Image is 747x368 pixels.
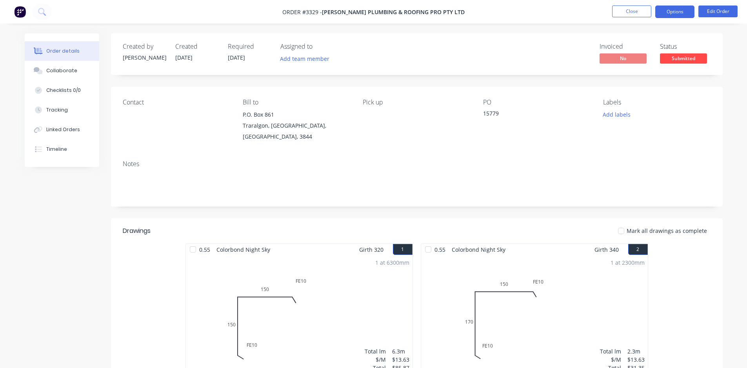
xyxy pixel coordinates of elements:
div: Linked Orders [46,126,80,133]
button: Options [655,5,694,18]
div: Contact [123,99,230,106]
span: [PERSON_NAME] PLUMBING & ROOFING PRO PTY LTD [322,8,465,16]
div: [PERSON_NAME] [123,53,166,62]
div: Traralgon, [GEOGRAPHIC_DATA], [GEOGRAPHIC_DATA], 3844 [243,120,350,142]
button: Linked Orders [25,120,99,139]
span: Girth 340 [594,244,619,255]
div: $/M [600,355,621,364]
div: $13.63 [392,355,409,364]
div: Checklists 0/0 [46,87,81,94]
button: 2 [628,244,648,255]
span: Girth 320 [359,244,383,255]
button: 1 [393,244,413,255]
div: Required [228,43,271,50]
span: Order #3329 - [282,8,322,16]
div: Created [175,43,218,50]
div: $13.63 [627,355,645,364]
div: 15779 [483,109,581,120]
span: Mark all drawings as complete [627,227,707,235]
div: Invoiced [600,43,651,50]
span: [DATE] [175,54,193,61]
div: Notes [123,160,711,168]
span: [DATE] [228,54,245,61]
span: Colorbond Night Sky [449,244,509,255]
div: 1 at 2300mm [611,258,645,267]
div: Pick up [363,99,470,106]
button: Timeline [25,139,99,159]
div: P.O. Box 861 [243,109,350,120]
button: Add team member [280,53,334,64]
button: Checklists 0/0 [25,81,99,100]
img: Factory [14,6,26,18]
button: Close [612,5,651,17]
div: Bill to [243,99,350,106]
button: Add labels [599,109,635,120]
span: Submitted [660,53,707,63]
span: No [600,53,647,63]
div: Collaborate [46,67,77,74]
div: P.O. Box 861Traralgon, [GEOGRAPHIC_DATA], [GEOGRAPHIC_DATA], 3844 [243,109,350,142]
div: Created by [123,43,166,50]
div: 1 at 6300mm [375,258,409,267]
button: Collaborate [25,61,99,81]
div: Labels [603,99,711,106]
button: Edit Order [698,5,738,17]
span: 0.55 [196,244,213,255]
div: 6.3m [392,347,409,355]
button: Tracking [25,100,99,120]
button: Submitted [660,53,707,65]
div: 2.3m [627,347,645,355]
div: Total lm [600,347,621,355]
div: $/M [365,355,386,364]
span: Colorbond Night Sky [213,244,273,255]
div: Drawings [123,226,151,236]
span: 0.55 [431,244,449,255]
button: Add team member [276,53,333,64]
button: Order details [25,41,99,61]
div: Timeline [46,146,67,153]
div: Order details [46,48,80,55]
div: PO [483,99,591,106]
div: Tracking [46,106,68,114]
div: Total lm [365,347,386,355]
div: Assigned to [280,43,359,50]
div: Status [660,43,711,50]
